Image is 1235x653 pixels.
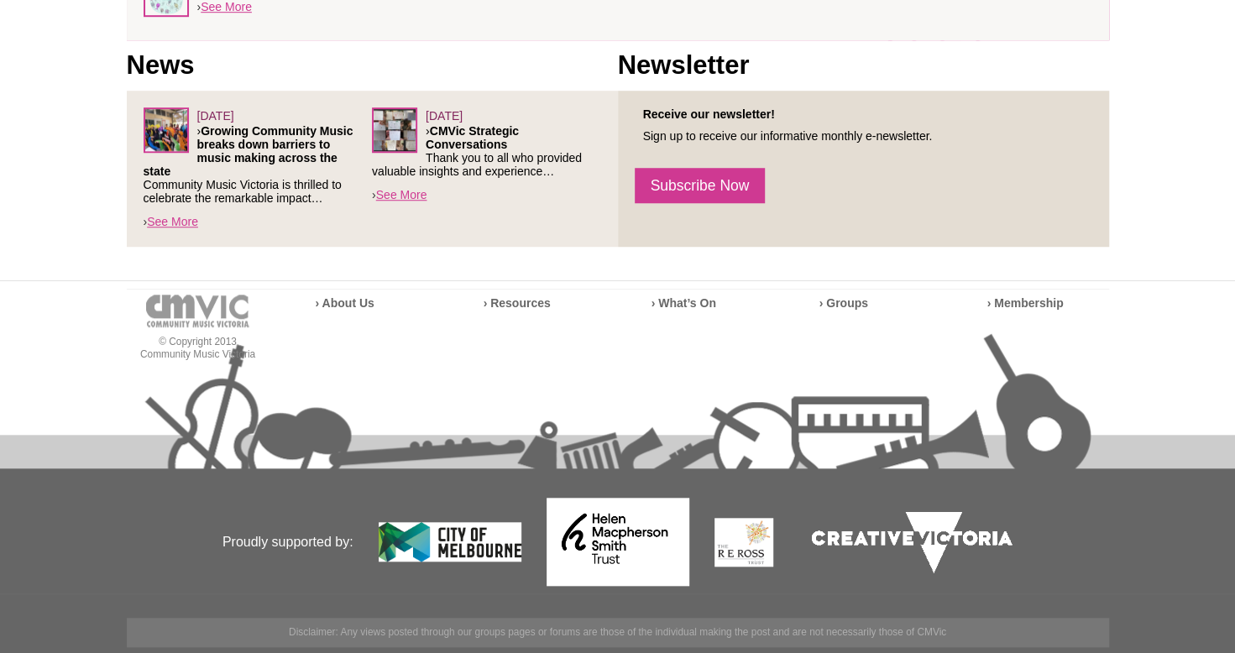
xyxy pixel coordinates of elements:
[127,471,353,614] p: Proudly supported by:
[372,107,601,203] div: ›
[714,518,773,567] img: The Re Ross Trust
[987,296,1064,310] a: › Membership
[372,107,417,153] img: Leaders-Forum_sq.png
[144,124,353,178] strong: Growing Community Music breaks down barriers to music making across the state
[127,49,618,82] h1: News
[144,107,189,153] img: Screenshot_2025-06-03_at_4.38.34%E2%80%AFPM.png
[819,296,868,310] a: › Groups
[484,296,551,310] a: › Resources
[643,107,775,121] strong: Receive our newsletter!
[127,618,1109,647] p: Disclaimer: ​Any views posted through our groups pages or forums are those of the individual maki...
[127,336,270,361] p: © Copyright 2013 Community Music Victoria
[197,109,234,123] span: [DATE]
[426,109,463,123] span: [DATE]
[372,124,601,178] p: › Thank you to all who provided valuable insights and experience…
[635,168,766,203] a: Subscribe Now
[798,499,1025,586] img: Creative Victoria Logo
[618,49,1109,82] h1: Newsletter
[144,124,373,205] p: › Community Music Victoria is thrilled to celebrate the remarkable impact…
[652,296,716,310] a: › What’s On
[547,498,689,586] img: Helen Macpherson Smith Trust
[316,296,374,310] a: › About Us
[376,188,427,201] a: See More
[146,295,249,327] img: cmvic-logo-footer.png
[147,215,198,228] a: See More
[426,124,519,151] strong: CMVic Strategic Conversations
[144,107,373,230] div: ›
[379,522,521,562] img: City of Melbourne
[635,129,1092,143] p: Sign up to receive our informative monthly e-newsletter.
